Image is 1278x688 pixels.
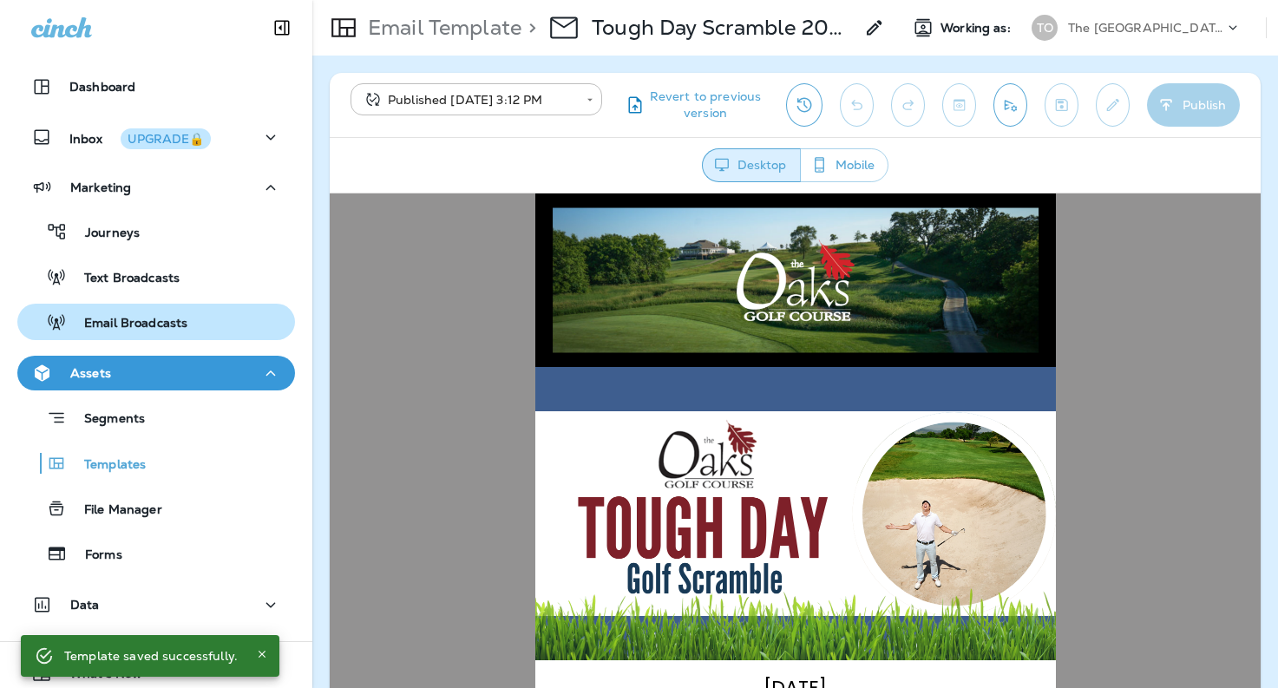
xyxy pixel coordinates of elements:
[17,120,295,154] button: InboxUPGRADE🔒
[993,83,1027,127] button: Send test email
[521,15,536,41] p: >
[67,411,145,429] p: Segments
[434,481,497,508] span: [DATE]
[252,644,272,665] button: Close
[67,457,146,474] p: Templates
[17,69,295,104] button: Dashboard
[68,226,140,242] p: Journeys
[17,170,295,205] button: Marketing
[361,15,521,41] p: Email Template
[70,180,131,194] p: Marketing
[128,133,204,145] div: UPGRADE🔒
[390,509,541,534] span: 10:00 AM Shotgun
[800,148,888,182] button: Mobile
[17,399,295,436] button: Segments
[592,15,854,41] p: Tough Day Scramble 2025 - 10/26 (2)
[616,83,772,127] button: Revert to previous version
[17,535,295,572] button: Forms
[68,547,122,564] p: Forms
[363,91,574,108] div: Published [DATE] 3:12 PM
[70,366,111,380] p: Assets
[1068,21,1224,35] p: The [GEOGRAPHIC_DATA]
[786,83,823,127] button: View Changelog
[17,356,295,390] button: Assets
[17,259,295,295] button: Text Broadcasts
[206,174,726,467] img: The-Oaks--Tough-Day-Scramble---1019---blog-1.png
[64,640,238,672] div: Template saved successfully.
[17,587,295,622] button: Data
[1032,15,1058,41] div: TO
[17,213,295,250] button: Journeys
[67,316,187,332] p: Email Broadcasts
[940,21,1014,36] span: Working as:
[17,445,295,482] button: Templates
[258,10,306,45] button: Collapse Sidebar
[69,80,135,94] p: Dashboard
[17,490,295,527] button: File Manager
[67,502,162,519] p: File Manager
[67,271,180,287] p: Text Broadcasts
[702,148,801,182] button: Desktop
[70,598,100,612] p: Data
[121,128,211,149] button: UPGRADE🔒
[17,304,295,340] button: Email Broadcasts
[69,128,211,147] p: Inbox
[646,88,765,121] span: Revert to previous version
